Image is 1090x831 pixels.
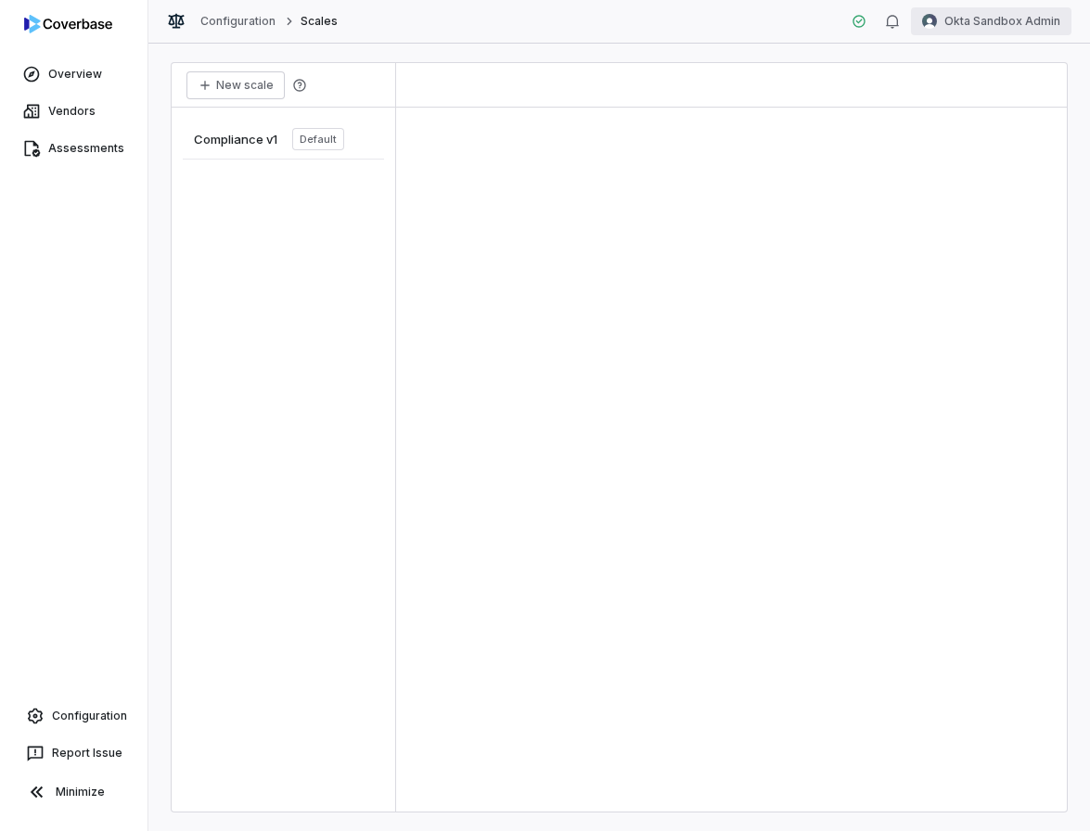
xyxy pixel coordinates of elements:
[292,128,344,150] span: Default
[7,773,140,811] button: Minimize
[186,71,285,99] button: New scale
[4,132,144,165] a: Assessments
[4,95,144,128] a: Vendors
[24,15,112,33] img: logo-D7KZi-bG.svg
[183,119,384,160] a: Compliance v1Default
[944,14,1060,29] span: Okta Sandbox Admin
[194,131,277,147] span: Compliance v1
[301,14,338,29] span: Scales
[7,699,140,733] a: Configuration
[4,58,144,91] a: Overview
[7,736,140,770] button: Report Issue
[200,14,276,29] a: Configuration
[922,14,937,29] img: Okta Sandbox Admin avatar
[911,7,1071,35] button: Okta Sandbox Admin avatarOkta Sandbox Admin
